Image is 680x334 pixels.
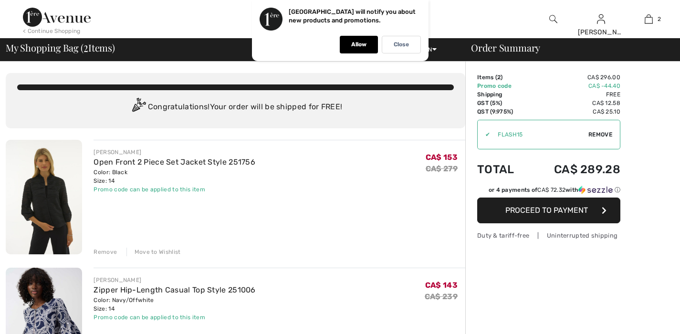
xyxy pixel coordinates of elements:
span: 2 [497,74,501,81]
div: [PERSON_NAME] [94,276,255,284]
span: CA$ 72.32 [537,187,565,193]
img: Congratulation2.svg [129,98,148,117]
a: Sign In [597,14,605,23]
img: search the website [549,13,557,25]
div: Remove [94,248,117,256]
a: 2 [625,13,672,25]
img: Open Front 2 Piece Set Jacket Style 251756 [6,140,82,254]
div: Congratulations! Your order will be shipped for FREE! [17,98,454,117]
button: Proceed to Payment [477,198,620,223]
s: CA$ 279 [426,164,458,173]
div: ✔ [478,130,490,139]
div: Color: Navy/Offwhite Size: 14 [94,296,255,313]
td: Items ( ) [477,73,528,82]
td: Shipping [477,90,528,99]
img: My Info [597,13,605,25]
div: [PERSON_NAME] [578,27,625,37]
div: Color: Black Size: 14 [94,168,255,185]
input: Promo code [490,120,588,149]
div: Move to Wishlist [126,248,181,256]
td: CA$ 289.28 [528,153,620,186]
span: 2 [658,15,661,23]
p: Allow [351,41,366,48]
span: 2 [84,41,88,53]
div: or 4 payments of with [489,186,620,194]
span: Remove [588,130,612,139]
s: CA$ 239 [425,292,458,301]
a: Open Front 2 Piece Set Jacket Style 251756 [94,157,255,167]
div: Promo code can be applied to this item [94,185,255,194]
div: Promo code can be applied to this item [94,313,255,322]
span: CA$ 143 [425,281,458,290]
p: Close [394,41,409,48]
span: CA$ 153 [426,153,458,162]
td: QST (9.975%) [477,107,528,116]
td: CA$ 25.10 [528,107,620,116]
p: [GEOGRAPHIC_DATA] will notify you about new products and promotions. [289,8,416,24]
td: GST (5%) [477,99,528,107]
div: [PERSON_NAME] [94,148,255,157]
span: Proceed to Payment [505,206,588,215]
img: 1ère Avenue [23,8,91,27]
td: CA$ -44.40 [528,82,620,90]
a: Zipper Hip-Length Casual Top Style 251006 [94,285,255,294]
td: Total [477,153,528,186]
span: My Shopping Bag ( Items) [6,43,115,52]
td: Promo code [477,82,528,90]
div: Order Summary [460,43,674,52]
img: My Bag [645,13,653,25]
td: CA$ 12.58 [528,99,620,107]
div: or 4 payments ofCA$ 72.32withSezzle Click to learn more about Sezzle [477,186,620,198]
td: CA$ 296.00 [528,73,620,82]
span: EN [425,46,437,53]
td: Free [528,90,620,99]
img: Sezzle [578,186,613,194]
div: Duty & tariff-free | Uninterrupted shipping [477,231,620,240]
div: < Continue Shopping [23,27,81,35]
